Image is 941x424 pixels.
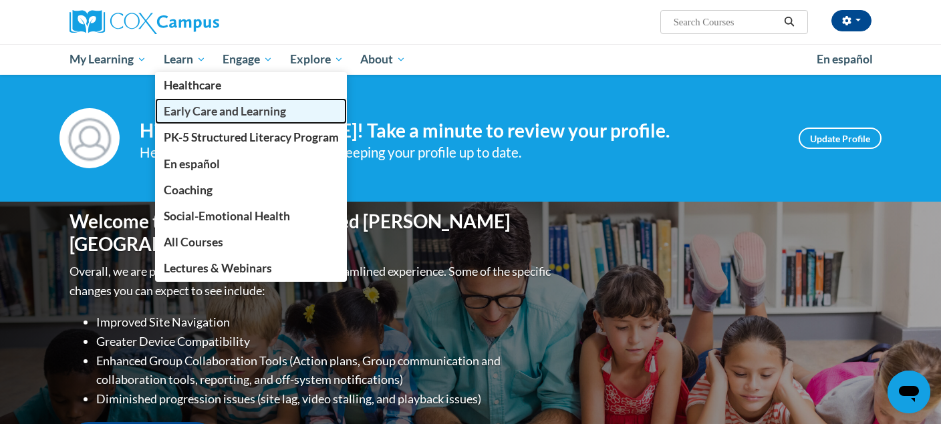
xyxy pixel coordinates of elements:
div: Main menu [49,44,892,75]
span: Explore [290,51,344,67]
span: Engage [223,51,273,67]
span: About [360,51,406,67]
li: Diminished progression issues (site lag, video stalling, and playback issues) [96,389,554,409]
a: En español [155,151,348,177]
a: Early Care and Learning [155,98,348,124]
img: Profile Image [59,108,120,168]
h1: Welcome to the new and improved [PERSON_NAME][GEOGRAPHIC_DATA] [70,210,554,255]
a: Healthcare [155,72,348,98]
span: All Courses [164,235,223,249]
span: My Learning [70,51,146,67]
span: En español [817,52,873,66]
p: Overall, we are proud to provide you with a more streamlined experience. Some of the specific cha... [70,262,554,300]
a: Learn [155,44,215,75]
a: All Courses [155,229,348,255]
a: Social-Emotional Health [155,203,348,229]
a: Update Profile [799,128,882,149]
div: Help improve your experience by keeping your profile up to date. [140,142,779,164]
span: Healthcare [164,78,221,92]
a: Cox Campus [70,10,323,34]
span: PK-5 Structured Literacy Program [164,130,339,144]
span: Learn [164,51,206,67]
a: En español [808,45,882,73]
img: Cox Campus [70,10,219,34]
span: Coaching [164,183,213,197]
h4: Hi Nang [PERSON_NAME]! Take a minute to review your profile. [140,120,779,142]
a: Engage [214,44,281,75]
iframe: Button to launch messaging window [888,371,930,413]
span: En español [164,157,220,171]
button: Account Settings [831,10,871,31]
li: Enhanced Group Collaboration Tools (Action plans, Group communication and collaboration tools, re... [96,351,554,390]
a: PK-5 Structured Literacy Program [155,124,348,150]
span: Early Care and Learning [164,104,286,118]
input: Search Courses [672,14,779,30]
a: About [352,44,415,75]
li: Greater Device Compatibility [96,332,554,351]
a: Explore [281,44,352,75]
li: Improved Site Navigation [96,312,554,332]
a: Lectures & Webinars [155,255,348,281]
span: Lectures & Webinars [164,261,272,275]
span: Social-Emotional Health [164,209,290,223]
button: Search [779,14,799,30]
a: Coaching [155,177,348,203]
a: My Learning [61,44,155,75]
